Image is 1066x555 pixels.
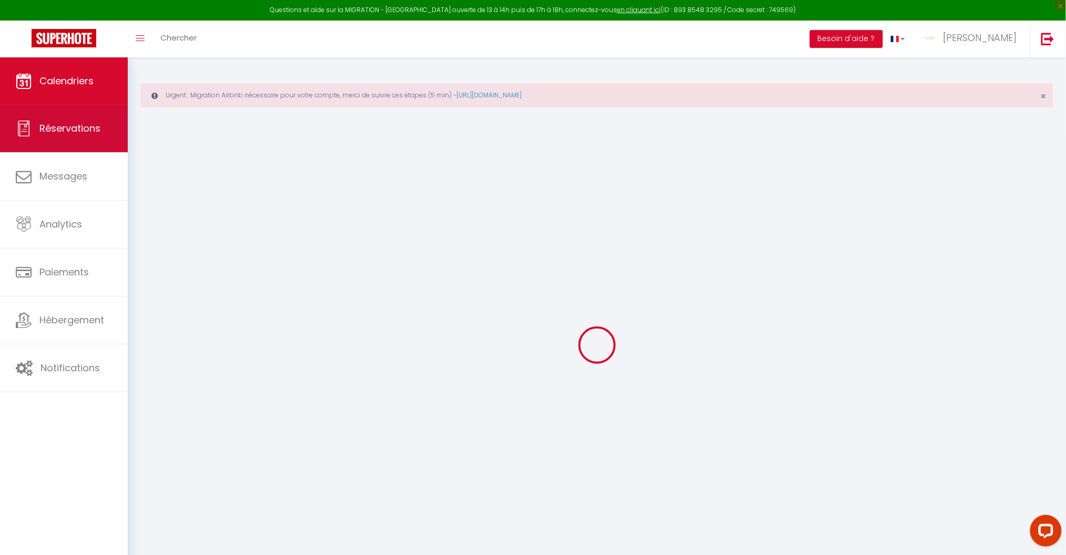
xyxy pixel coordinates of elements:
span: × [1041,90,1047,103]
div: Urgent : Migration Airbnb nécessaire pour votre compte, merci de suivre ces étapes (5 min) - [140,83,1053,107]
span: Hébergement [39,313,104,326]
span: Chercher [160,32,197,43]
a: ... [PERSON_NAME] [913,21,1030,57]
span: Analytics [39,217,82,231]
span: Notifications [40,361,100,374]
button: Besoin d'aide ? [810,30,883,48]
iframe: LiveChat chat widget [1022,511,1066,555]
img: logout [1041,32,1054,45]
a: Chercher [153,21,205,57]
button: Close [1041,92,1047,101]
span: Réservations [39,122,100,135]
span: Paiements [39,265,89,279]
a: [URL][DOMAIN_NAME] [456,91,522,100]
span: Messages [39,170,87,183]
span: [PERSON_NAME] [943,31,1017,44]
img: ... [921,30,937,46]
img: Super Booking [32,29,96,47]
span: Calendriers [39,74,94,87]
a: en cliquant ici [617,5,661,14]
